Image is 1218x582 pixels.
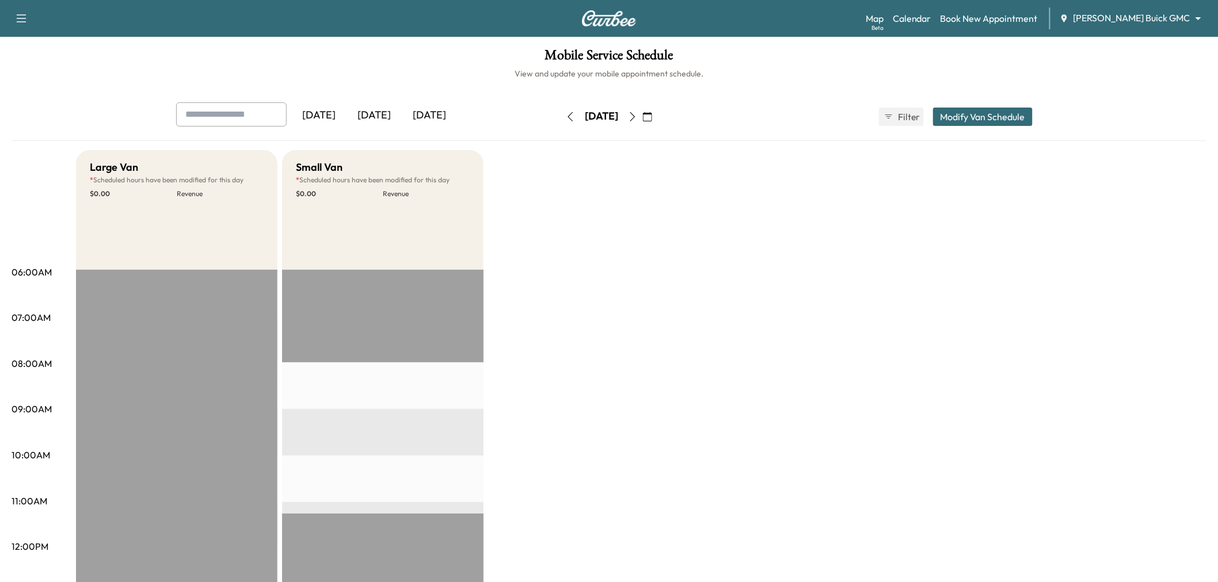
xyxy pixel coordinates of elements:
div: Beta [871,24,884,32]
div: [DATE] [347,102,402,129]
p: 12:00PM [12,539,48,553]
a: Calendar [893,12,931,25]
a: MapBeta [866,12,884,25]
button: Modify Van Schedule [933,108,1033,126]
p: Scheduled hours have been modified for this day [90,175,264,185]
p: Scheduled hours have been modified for this day [296,175,470,185]
h5: Large Van [90,159,138,175]
h5: Small Van [296,159,342,175]
div: [DATE] [291,102,347,129]
div: [DATE] [585,109,618,124]
a: Book New Appointment [941,12,1038,25]
p: Revenue [177,189,264,198]
p: 09:00AM [12,402,52,416]
p: Revenue [383,189,470,198]
span: Filter [898,110,919,124]
h6: View and update your mobile appointment schedule. [12,68,1206,79]
div: [DATE] [402,102,457,129]
h1: Mobile Service Schedule [12,48,1206,68]
button: Filter [879,108,924,126]
p: 11:00AM [12,494,47,508]
span: [PERSON_NAME] Buick GMC [1074,12,1190,25]
p: 10:00AM [12,448,50,462]
p: $ 0.00 [90,189,177,198]
p: 07:00AM [12,311,51,324]
p: 06:00AM [12,265,52,279]
img: Curbee Logo [581,10,637,26]
p: 08:00AM [12,357,52,370]
p: $ 0.00 [296,189,383,198]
